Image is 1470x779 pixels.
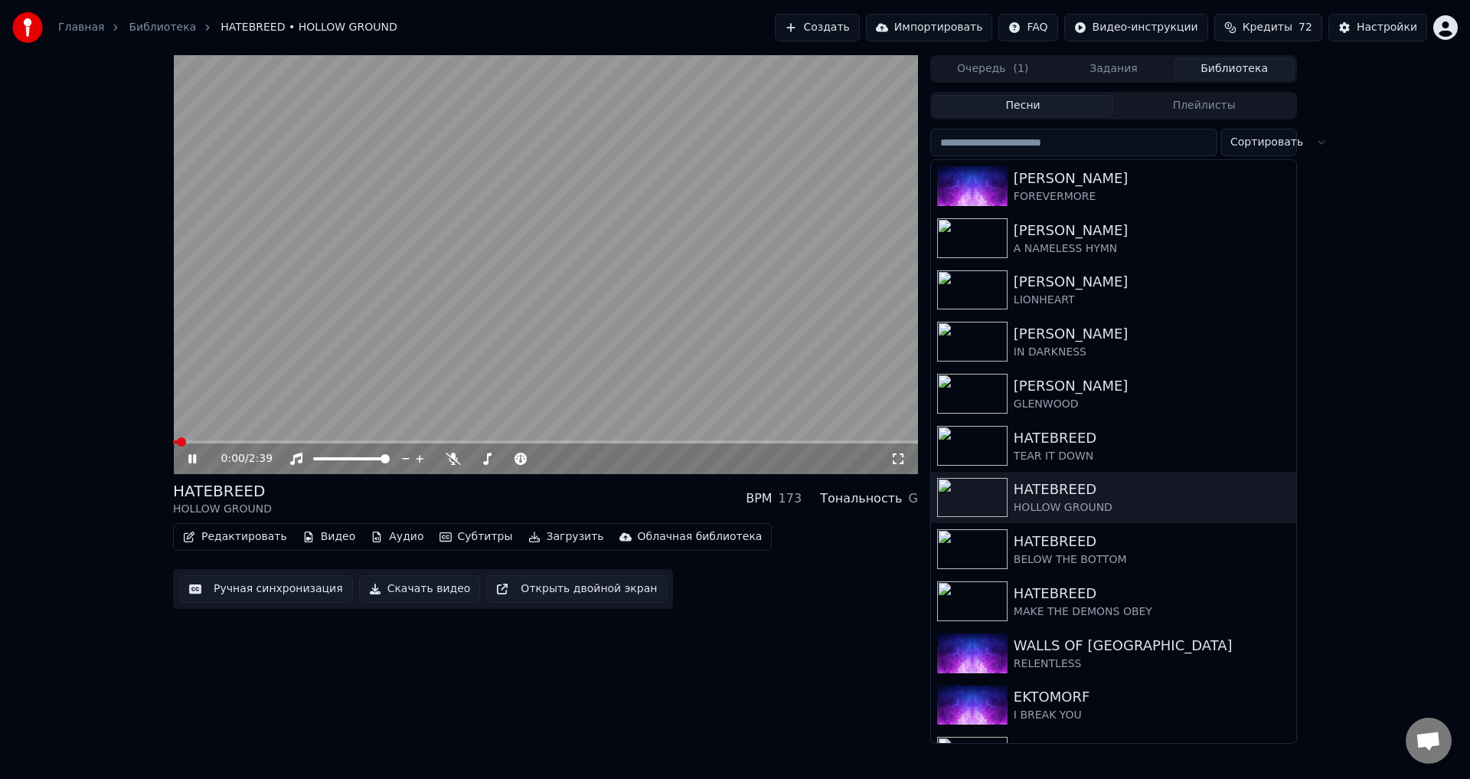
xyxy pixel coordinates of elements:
span: Кредиты [1243,20,1292,35]
span: ( 1 ) [1013,61,1028,77]
button: Кредиты72 [1214,14,1322,41]
div: RELENTLESS [1014,656,1290,672]
button: Библиотека [1174,58,1295,80]
div: / [221,451,258,466]
a: Библиотека [129,20,196,35]
button: Плейлисты [1113,95,1295,117]
button: Видео [296,526,362,548]
button: Ручная синхронизация [179,575,353,603]
div: [PERSON_NAME] [1014,220,1290,241]
button: Очередь [933,58,1053,80]
span: Сортировать [1230,135,1303,150]
button: Создать [775,14,859,41]
div: EKTOMORF [1014,686,1290,708]
div: GLENWOOD [1014,397,1290,412]
div: TEAR IT DOWN [1014,449,1290,464]
button: FAQ [998,14,1057,41]
div: HATEBREED [1014,531,1290,552]
div: [PERSON_NAME] [1014,323,1290,345]
img: youka [12,12,43,43]
button: Настройки [1328,14,1427,41]
div: MAKE THE DEMONS OBEY [1014,604,1290,620]
div: IN DARKNESS [1014,345,1290,360]
div: EKTOMORF [1014,738,1290,760]
div: BPM [746,489,772,508]
div: G [908,489,917,508]
div: HOLLOW GROUND [173,502,272,517]
span: 72 [1298,20,1312,35]
div: HATEBREED [1014,427,1290,449]
button: Скачать видео [359,575,481,603]
button: Задания [1053,58,1174,80]
a: Главная [58,20,104,35]
div: Облачная библиотека [638,529,763,545]
span: 0:00 [221,451,245,466]
div: HATEBREED [1014,583,1290,604]
div: HATEBREED [1014,479,1290,500]
span: HATEBREED • HOLLOW GROUND [220,20,397,35]
div: [PERSON_NAME] [1014,168,1290,189]
div: HATEBREED [173,480,272,502]
button: Аудио [364,526,430,548]
div: Тональность [820,489,902,508]
div: [PERSON_NAME] [1014,271,1290,293]
button: Загрузить [522,526,610,548]
button: Импортировать [866,14,993,41]
nav: breadcrumb [58,20,397,35]
button: Субтитры [433,526,519,548]
div: 173 [779,489,802,508]
div: HOLLOW GROUND [1014,500,1290,516]
div: Открытый чат [1406,718,1452,764]
div: A NAMELESS HYMN [1014,241,1290,257]
span: 2:39 [249,451,273,466]
button: Открыть двойной экран [486,575,667,603]
div: LIONHEART [1014,293,1290,308]
button: Редактировать [177,526,293,548]
div: Настройки [1357,20,1417,35]
button: Песни [933,95,1114,117]
div: I BREAK YOU [1014,708,1290,723]
div: BELOW THE BOTTOM [1014,552,1290,568]
button: Видео-инструкции [1064,14,1208,41]
div: [PERSON_NAME] [1014,375,1290,397]
div: WALLS OF [GEOGRAPHIC_DATA] [1014,635,1290,656]
div: FOREVERMORE [1014,189,1290,205]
